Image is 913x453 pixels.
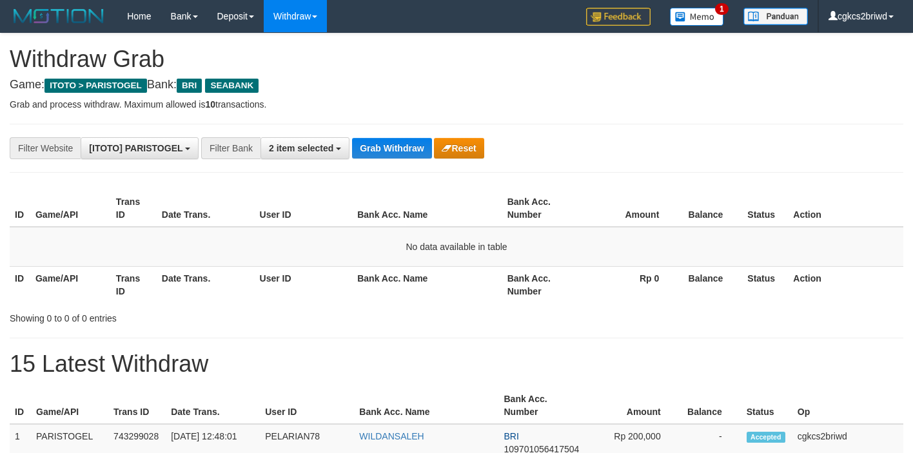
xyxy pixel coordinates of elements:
th: Game/API [30,190,111,227]
th: Bank Acc. Name [352,190,502,227]
th: ID [10,190,30,227]
img: MOTION_logo.png [10,6,108,26]
button: [ITOTO] PARISTOGEL [81,137,199,159]
span: Accepted [747,432,785,443]
h4: Game: Bank: [10,79,903,92]
th: Status [742,266,788,303]
th: Date Trans. [157,190,255,227]
th: User ID [255,266,353,303]
th: Action [788,190,903,227]
th: User ID [255,190,353,227]
th: Trans ID [111,190,157,227]
th: Balance [678,190,742,227]
span: BRI [177,79,202,93]
th: ID [10,387,31,424]
button: Reset [434,138,484,159]
strong: 10 [205,99,215,110]
th: Date Trans. [166,387,260,424]
span: SEABANK [205,79,259,93]
div: Filter Website [10,137,81,159]
th: Amount [583,190,679,227]
h1: Withdraw Grab [10,46,903,72]
th: Balance [678,266,742,303]
th: User ID [260,387,354,424]
th: Trans ID [108,387,166,424]
img: panduan.png [743,8,808,25]
th: Bank Acc. Name [354,387,498,424]
th: ID [10,266,30,303]
span: BRI [504,431,519,441]
th: Game/API [31,387,108,424]
a: WILDANSALEH [359,431,424,441]
th: Date Trans. [157,266,255,303]
th: Op [792,387,903,424]
span: ITOTO > PARISTOGEL [44,79,147,93]
span: 2 item selected [269,143,333,153]
th: Status [741,387,792,424]
th: Bank Acc. Number [502,266,583,303]
p: Grab and process withdraw. Maximum allowed is transactions. [10,98,903,111]
th: Balance [680,387,741,424]
td: No data available in table [10,227,903,267]
th: Status [742,190,788,227]
th: Trans ID [111,266,157,303]
h1: 15 Latest Withdraw [10,351,903,377]
button: 2 item selected [260,137,349,159]
span: [ITOTO] PARISTOGEL [89,143,182,153]
th: Bank Acc. Name [352,266,502,303]
img: Feedback.jpg [586,8,651,26]
span: 1 [715,3,729,15]
img: Button%20Memo.svg [670,8,724,26]
th: Rp 0 [583,266,679,303]
div: Filter Bank [201,137,260,159]
th: Action [788,266,903,303]
button: Grab Withdraw [352,138,431,159]
th: Game/API [30,266,111,303]
th: Amount [588,387,680,424]
div: Showing 0 to 0 of 0 entries [10,307,371,325]
th: Bank Acc. Number [499,387,588,424]
th: Bank Acc. Number [502,190,583,227]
